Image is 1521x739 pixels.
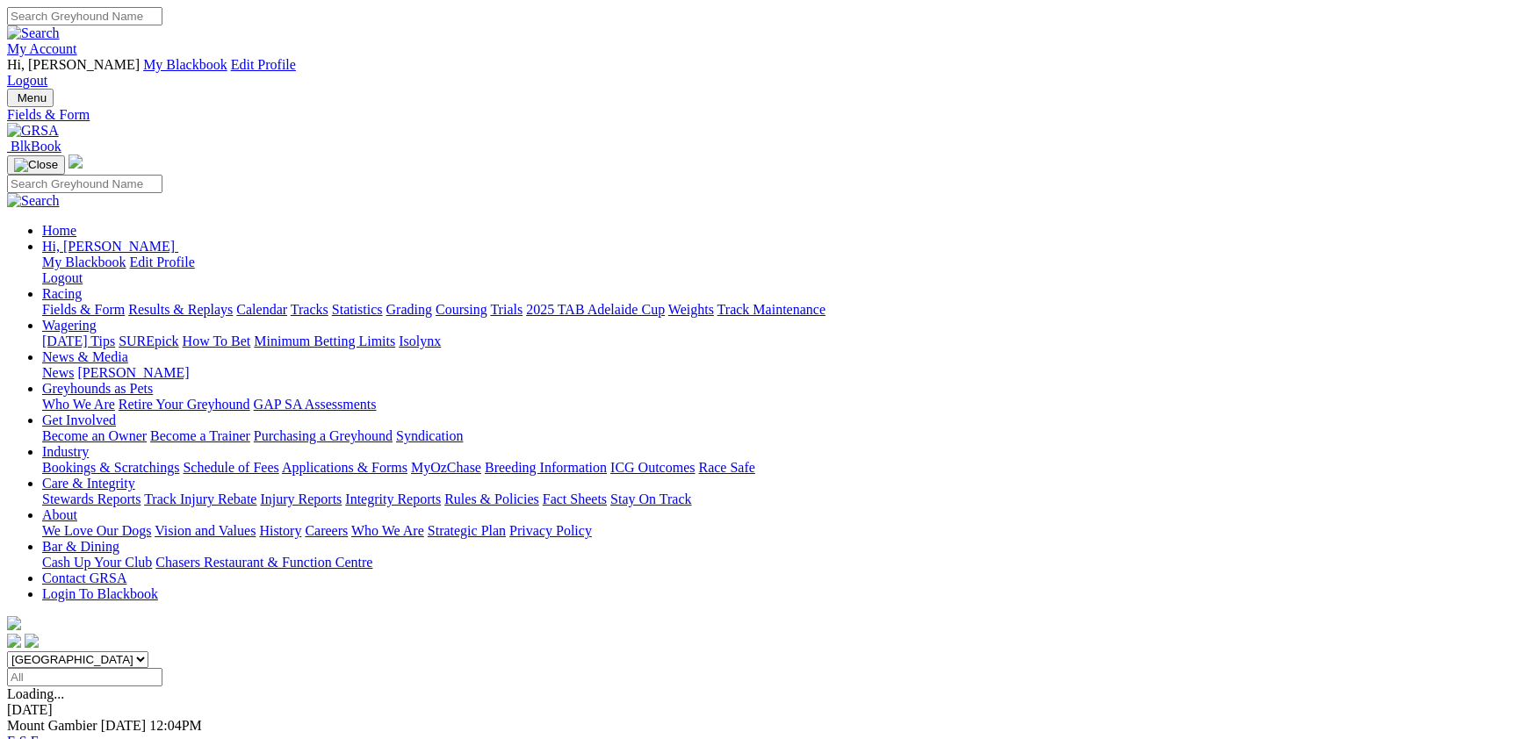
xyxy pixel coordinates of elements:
span: Hi, [PERSON_NAME] [42,239,175,254]
a: News & Media [42,349,128,364]
span: 12:04PM [149,718,202,733]
a: Logout [7,73,47,88]
a: Careers [305,523,348,538]
a: Home [42,223,76,238]
div: Industry [42,460,1514,476]
a: Tracks [291,302,328,317]
div: About [42,523,1514,539]
a: Cash Up Your Club [42,555,152,570]
a: GAP SA Assessments [254,397,377,412]
a: Vision and Values [155,523,256,538]
a: Track Maintenance [717,302,825,317]
a: 2025 TAB Adelaide Cup [526,302,665,317]
a: SUREpick [119,334,178,348]
a: Strategic Plan [428,523,506,538]
div: Get Involved [42,428,1514,444]
a: BlkBook [7,139,61,154]
input: Search [7,7,162,25]
a: Hi, [PERSON_NAME] [42,239,178,254]
a: Greyhounds as Pets [42,381,153,396]
a: My Account [7,41,77,56]
a: History [259,523,301,538]
a: Logout [42,270,83,285]
a: ICG Outcomes [610,460,695,475]
div: Wagering [42,334,1514,349]
button: Toggle navigation [7,155,65,175]
a: Get Involved [42,413,116,427]
img: Close [14,158,58,172]
a: Become a Trainer [150,428,250,443]
button: Toggle navigation [7,89,54,107]
div: Care & Integrity [42,491,1514,507]
a: Who We Are [351,523,424,538]
input: Search [7,175,162,193]
span: Mount Gambier [7,718,97,733]
a: Syndication [396,428,463,443]
a: Racing [42,286,82,301]
span: [DATE] [101,718,147,733]
span: Loading... [7,686,64,701]
span: Hi, [PERSON_NAME] [7,57,140,72]
img: logo-grsa-white.png [68,154,83,169]
a: Purchasing a Greyhound [254,428,393,443]
a: Chasers Restaurant & Function Centre [155,555,372,570]
div: [DATE] [7,702,1514,718]
a: Who We Are [42,397,115,412]
a: MyOzChase [411,460,481,475]
a: Stay On Track [610,491,691,506]
a: Statistics [332,302,383,317]
a: Retire Your Greyhound [119,397,250,412]
input: Select date [7,668,162,686]
a: Privacy Policy [509,523,592,538]
a: How To Bet [183,334,251,348]
a: Results & Replays [128,302,233,317]
a: Applications & Forms [282,460,407,475]
a: Edit Profile [130,255,195,269]
a: Minimum Betting Limits [254,334,395,348]
a: Stewards Reports [42,491,141,506]
img: Search [7,25,60,41]
img: Search [7,193,60,209]
a: We Love Our Dogs [42,523,151,538]
a: [DATE] Tips [42,334,115,348]
a: News [42,365,74,380]
a: Fact Sheets [543,491,607,506]
a: Industry [42,444,89,459]
a: Schedule of Fees [183,460,278,475]
a: My Blackbook [42,255,126,269]
div: News & Media [42,365,1514,381]
img: twitter.svg [25,634,39,648]
a: Bookings & Scratchings [42,460,179,475]
a: Integrity Reports [345,491,441,506]
div: Bar & Dining [42,555,1514,570]
a: Care & Integrity [42,476,135,491]
span: Menu [18,91,47,104]
a: Injury Reports [260,491,342,506]
a: Fields & Form [7,107,1514,123]
a: Coursing [436,302,487,317]
img: GRSA [7,123,59,139]
a: Weights [668,302,714,317]
div: My Account [7,57,1514,89]
a: Edit Profile [231,57,296,72]
a: Trials [490,302,523,317]
a: Become an Owner [42,428,147,443]
a: Contact GRSA [42,570,126,585]
a: About [42,507,77,522]
a: Calendar [236,302,287,317]
a: Race Safe [698,460,754,475]
a: Grading [386,302,432,317]
div: Hi, [PERSON_NAME] [42,255,1514,286]
span: BlkBook [11,139,61,154]
a: Track Injury Rebate [144,491,256,506]
div: Racing [42,302,1514,318]
a: [PERSON_NAME] [77,365,189,380]
a: Rules & Policies [444,491,539,506]
img: facebook.svg [7,634,21,648]
a: Wagering [42,318,97,333]
a: Login To Blackbook [42,586,158,601]
div: Greyhounds as Pets [42,397,1514,413]
a: Bar & Dining [42,539,119,554]
a: Fields & Form [42,302,125,317]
